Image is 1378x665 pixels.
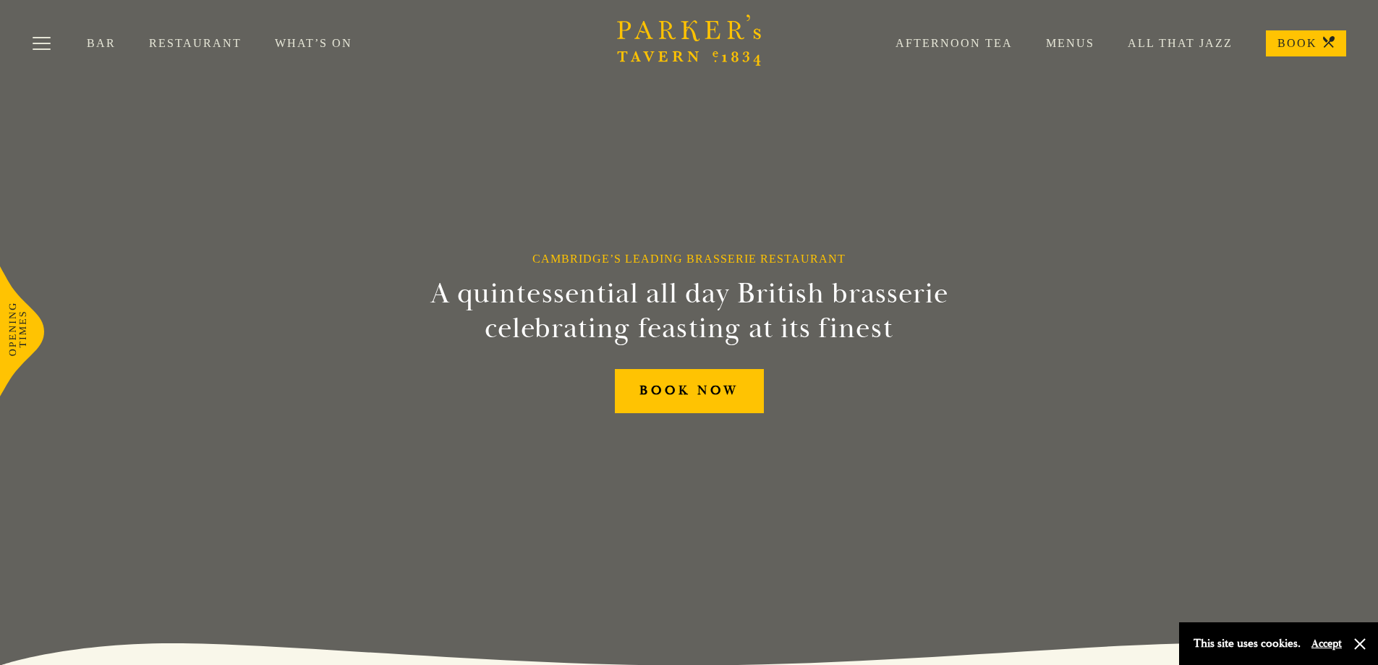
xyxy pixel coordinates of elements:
h2: A quintessential all day British brasserie celebrating feasting at its finest [360,276,1019,346]
h1: Cambridge’s Leading Brasserie Restaurant [532,252,846,266]
a: BOOK NOW [615,369,764,413]
button: Accept [1311,637,1342,651]
p: This site uses cookies. [1194,633,1301,654]
button: Close and accept [1353,637,1367,651]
